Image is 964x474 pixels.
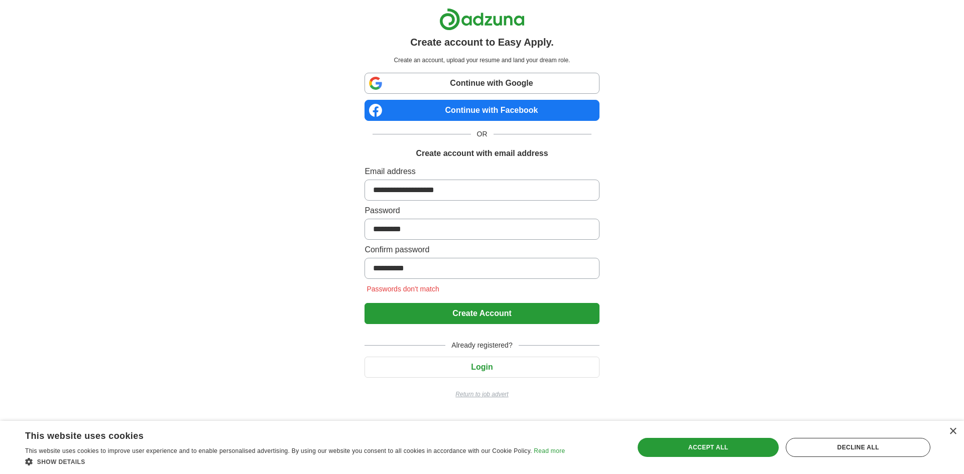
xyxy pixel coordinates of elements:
[534,447,565,454] a: Read more, opens a new window
[365,303,599,324] button: Create Account
[949,428,956,435] div: Close
[25,427,540,442] div: This website uses cookies
[471,129,494,139] span: OR
[416,147,548,160] h1: Create account with email address
[365,285,441,293] span: Passwords don't match
[638,438,779,457] div: Accept all
[25,447,532,454] span: This website uses cookies to improve user experience and to enable personalised advertising. By u...
[365,100,599,121] a: Continue with Facebook
[786,438,930,457] div: Decline all
[365,205,599,217] label: Password
[445,340,518,351] span: Already registered?
[439,8,525,31] img: Adzuna logo
[365,244,599,256] label: Confirm password
[367,56,597,65] p: Create an account, upload your resume and land your dream role.
[25,456,565,466] div: Show details
[365,166,599,178] label: Email address
[365,390,599,399] a: Return to job advert
[365,363,599,371] a: Login
[37,458,85,465] span: Show details
[410,35,554,50] h1: Create account to Easy Apply.
[365,357,599,378] button: Login
[365,73,599,94] a: Continue with Google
